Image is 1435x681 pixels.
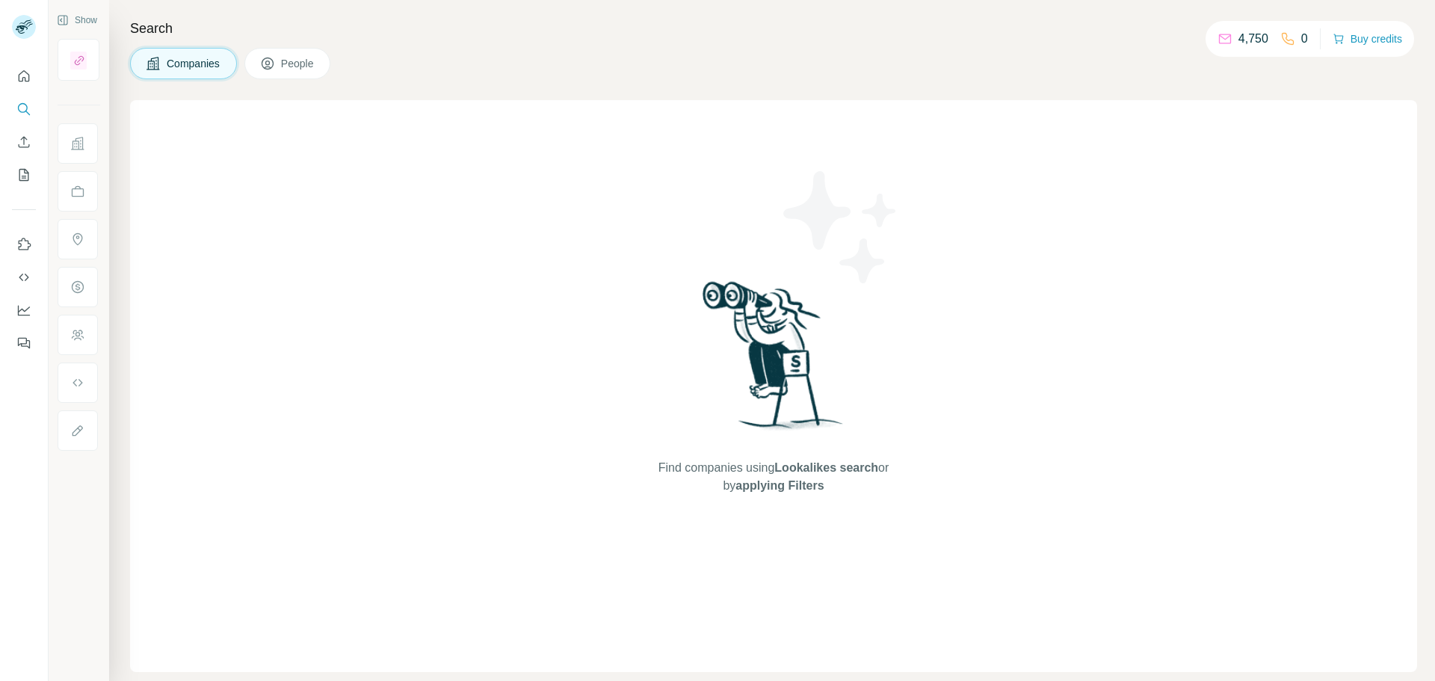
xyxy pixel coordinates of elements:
img: Surfe Illustration - Stars [774,160,908,295]
span: People [281,56,315,71]
button: Quick start [12,63,36,90]
p: 4,750 [1238,30,1268,48]
span: Companies [167,56,221,71]
img: Surfe Illustration - Woman searching with binoculars [696,277,851,444]
button: Use Surfe API [12,264,36,291]
button: Show [46,9,108,31]
span: Find companies using or by [654,459,893,495]
button: Feedback [12,330,36,357]
button: Use Surfe on LinkedIn [12,231,36,258]
button: Enrich CSV [12,129,36,155]
button: Dashboard [12,297,36,324]
h4: Search [130,18,1417,39]
button: My lists [12,161,36,188]
button: Search [12,96,36,123]
span: applying Filters [735,479,824,492]
button: Buy credits [1333,28,1402,49]
p: 0 [1301,30,1308,48]
span: Lookalikes search [774,461,878,474]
